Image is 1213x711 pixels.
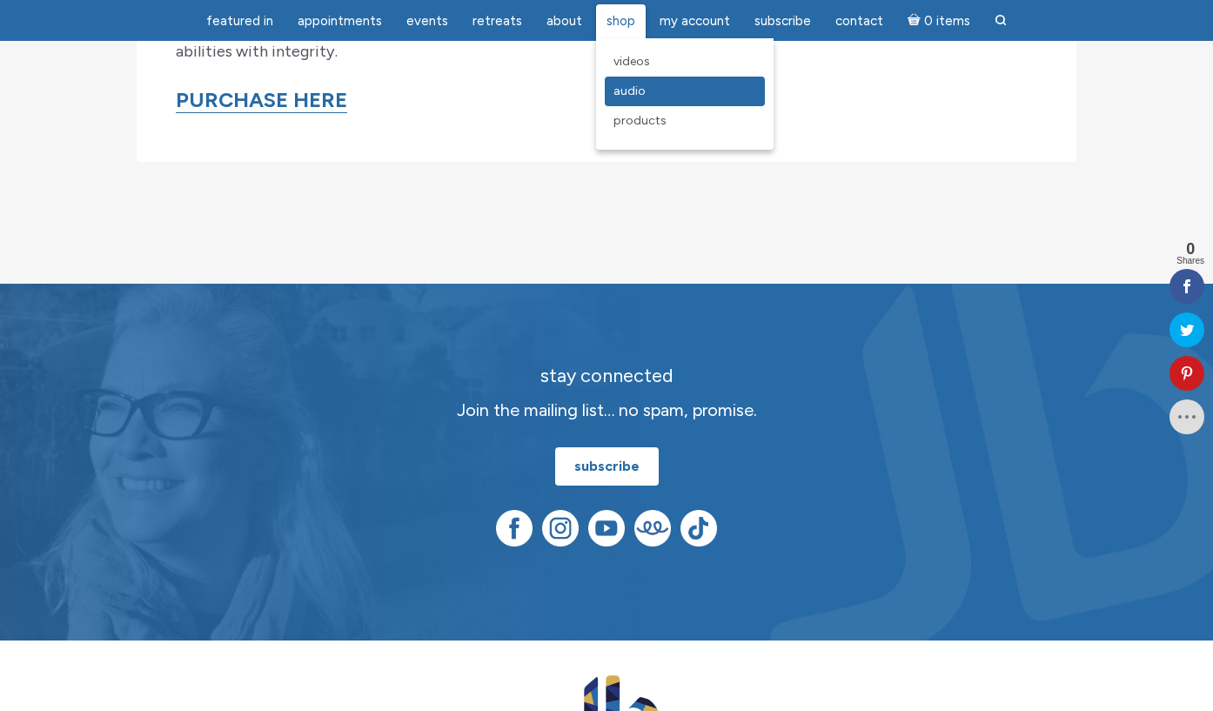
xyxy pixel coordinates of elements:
[496,510,533,547] img: Facebook
[298,366,915,386] h2: stay connected
[908,13,924,29] i: Cart
[605,106,765,136] a: Products
[555,447,659,486] a: subscribe
[660,13,730,29] span: My Account
[298,397,915,424] p: Join the mailing list… no spam, promise.
[542,510,579,547] img: Instagram
[613,113,667,128] span: Products
[396,4,459,38] a: Events
[754,13,811,29] span: Subscribe
[1176,241,1204,257] span: 0
[924,15,970,28] span: 0 items
[206,13,273,29] span: featured in
[176,87,347,113] a: PURCHASE HERE
[536,4,593,38] a: About
[835,13,883,29] span: Contact
[596,4,646,38] a: Shop
[287,4,392,38] a: Appointments
[825,4,894,38] a: Contact
[606,13,635,29] span: Shop
[680,510,717,547] img: TikTok
[649,4,741,38] a: My Account
[634,510,671,547] img: Teespring
[605,77,765,106] a: Audio
[406,13,448,29] span: Events
[298,13,382,29] span: Appointments
[897,3,981,38] a: Cart0 items
[546,13,582,29] span: About
[1176,257,1204,265] span: Shares
[462,4,533,38] a: Retreats
[744,4,821,38] a: Subscribe
[196,4,284,38] a: featured in
[588,510,625,547] img: YouTube
[605,47,765,77] a: Videos
[472,13,522,29] span: Retreats
[613,84,646,98] span: Audio
[613,54,650,69] span: Videos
